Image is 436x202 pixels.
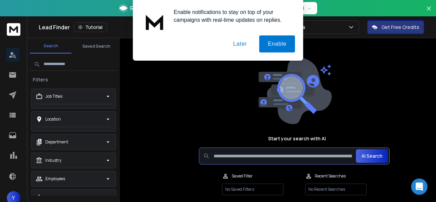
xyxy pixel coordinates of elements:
p: No Recent Searches [305,184,367,195]
p: No Saved Filters [222,184,283,195]
p: Location [45,116,61,122]
button: AI Search [356,149,388,163]
p: Industry [45,158,61,163]
p: Employees [45,176,65,182]
h3: Filters [30,76,51,83]
p: Job Titles [45,94,62,99]
p: Department [45,139,68,145]
p: Revenue [45,195,62,200]
img: image [257,57,332,124]
img: notification icon [141,8,168,35]
p: Recent Searches [315,173,346,179]
p: Saved Filter [232,173,253,179]
button: Enable [259,35,295,52]
button: Later [224,35,255,52]
h1: Start your search with AI [268,135,326,142]
div: Enable notifications to stay on top of your campaigns with real-time updates on replies. [168,8,295,24]
div: Open Intercom Messenger [411,178,427,195]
